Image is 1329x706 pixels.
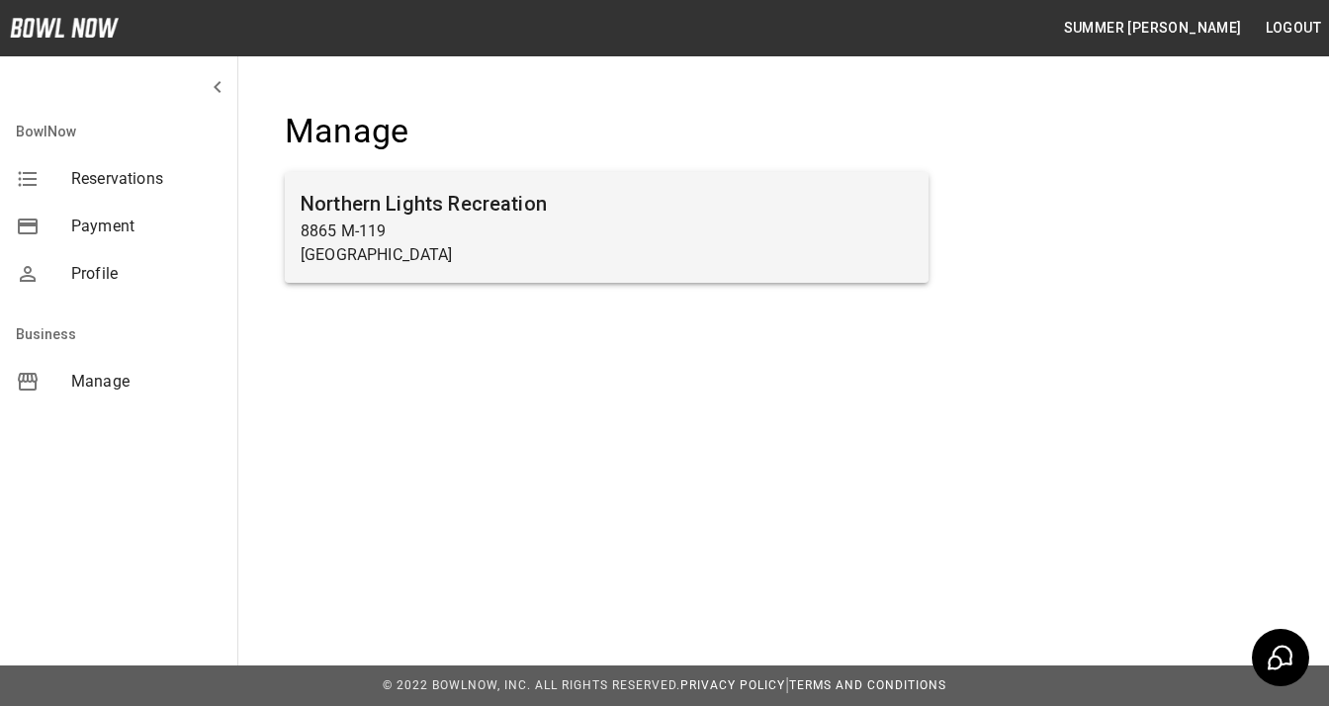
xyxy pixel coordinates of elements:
span: Reservations [71,167,221,191]
a: Terms and Conditions [789,678,946,692]
button: Logout [1258,10,1329,46]
span: Payment [71,215,221,238]
span: Profile [71,262,221,286]
img: logo [10,18,119,38]
button: Summer [PERSON_NAME] [1056,10,1250,46]
h6: Northern Lights Recreation [301,188,913,220]
a: Privacy Policy [680,678,785,692]
h4: Manage [285,111,929,152]
p: [GEOGRAPHIC_DATA] [301,243,913,267]
span: © 2022 BowlNow, Inc. All Rights Reserved. [383,678,680,692]
span: Manage [71,370,221,394]
p: 8865 M-119 [301,220,913,243]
